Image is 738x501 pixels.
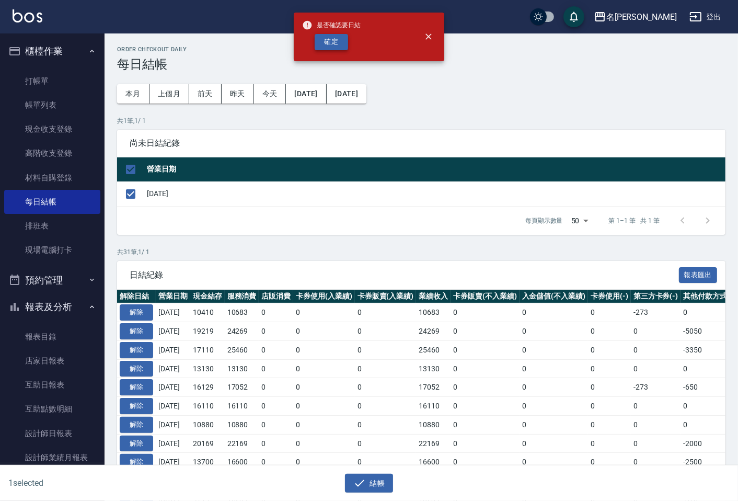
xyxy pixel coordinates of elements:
[4,422,100,446] a: 設計師日報表
[120,361,153,377] button: 解除
[520,303,589,322] td: 0
[588,378,631,397] td: 0
[4,38,100,65] button: 櫃檯作業
[355,303,417,322] td: 0
[679,267,718,283] button: 報表匯出
[631,290,681,303] th: 第三方卡券(-)
[302,20,361,30] span: 是否確認要日結
[355,359,417,378] td: 0
[588,322,631,341] td: 0
[156,397,190,416] td: [DATE]
[156,378,190,397] td: [DATE]
[130,138,713,149] span: 尚未日結紀錄
[520,359,589,378] td: 0
[588,453,631,472] td: 0
[259,415,293,434] td: 0
[293,290,355,303] th: 卡券使用(入業績)
[355,378,417,397] td: 0
[520,322,589,341] td: 0
[588,434,631,453] td: 0
[588,303,631,322] td: 0
[588,359,631,378] td: 0
[259,434,293,453] td: 0
[355,453,417,472] td: 0
[4,373,100,397] a: 互助日報表
[567,207,592,235] div: 50
[259,397,293,416] td: 0
[4,446,100,470] a: 設計師業績月報表
[681,378,738,397] td: -650
[120,323,153,339] button: 解除
[190,340,225,359] td: 17110
[259,359,293,378] td: 0
[563,6,584,27] button: save
[190,378,225,397] td: 16129
[416,303,451,322] td: 10683
[681,434,738,453] td: -2000
[117,57,725,72] h3: 每日結帳
[120,379,153,395] button: 解除
[679,269,718,279] a: 報表匯出
[520,415,589,434] td: 0
[631,303,681,322] td: -273
[8,476,182,489] h6: 1 selected
[416,290,451,303] th: 業績收入
[355,322,417,341] td: 0
[681,290,738,303] th: 其他付款方式(-)
[225,322,259,341] td: 24269
[681,415,738,434] td: 0
[451,397,520,416] td: 0
[120,398,153,414] button: 解除
[520,340,589,359] td: 0
[631,434,681,453] td: 0
[293,378,355,397] td: 0
[417,25,440,48] button: close
[4,166,100,190] a: 材料自購登錄
[225,415,259,434] td: 10880
[120,342,153,358] button: 解除
[4,267,100,294] button: 預約管理
[631,340,681,359] td: 0
[681,359,738,378] td: 0
[681,322,738,341] td: -5050
[293,303,355,322] td: 0
[590,6,681,28] button: 名[PERSON_NAME]
[120,417,153,433] button: 解除
[4,214,100,238] a: 排班表
[416,378,451,397] td: 17052
[4,397,100,421] a: 互助點數明細
[225,453,259,472] td: 16600
[117,84,149,104] button: 本月
[156,415,190,434] td: [DATE]
[355,397,417,416] td: 0
[293,397,355,416] td: 0
[4,325,100,349] a: 報表目錄
[117,290,156,303] th: 解除日結
[120,304,153,321] button: 解除
[149,84,189,104] button: 上個月
[117,247,725,257] p: 共 31 筆, 1 / 1
[355,340,417,359] td: 0
[631,397,681,416] td: 0
[416,415,451,434] td: 10880
[416,322,451,341] td: 24269
[156,303,190,322] td: [DATE]
[681,340,738,359] td: -3350
[520,378,589,397] td: 0
[416,397,451,416] td: 16110
[451,378,520,397] td: 0
[451,434,520,453] td: 0
[520,397,589,416] td: 0
[609,216,660,225] p: 第 1–1 筆 共 1 筆
[225,359,259,378] td: 13130
[293,322,355,341] td: 0
[225,290,259,303] th: 服務消費
[416,340,451,359] td: 25460
[120,454,153,470] button: 解除
[4,293,100,321] button: 報表及分析
[451,415,520,434] td: 0
[13,9,42,22] img: Logo
[4,69,100,93] a: 打帳單
[525,216,563,225] p: 每頁顯示數量
[588,290,631,303] th: 卡券使用(-)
